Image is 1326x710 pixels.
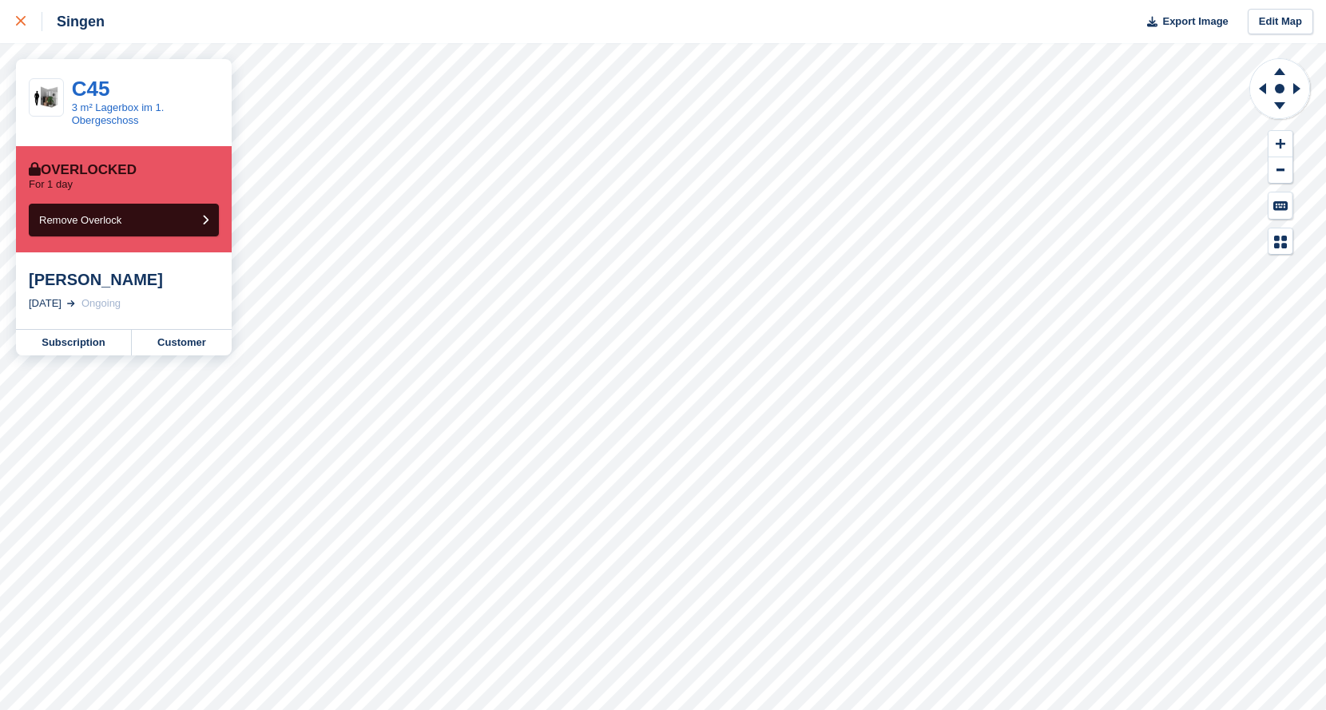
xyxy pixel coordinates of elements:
[39,214,121,226] span: Remove Overlock
[1268,228,1292,255] button: Map Legend
[1268,192,1292,219] button: Keyboard Shortcuts
[1137,9,1229,35] button: Export Image
[1248,9,1313,35] a: Edit Map
[29,204,219,236] button: Remove Overlock
[30,85,63,109] img: 30-sqft-unit.jpg
[29,296,62,311] div: [DATE]
[67,300,75,307] img: arrow-right-light-icn-cde0832a797a2874e46488d9cf13f60e5c3a73dbe684e267c42b8395dfbc2abf.svg
[72,77,110,101] a: C45
[29,178,73,191] p: For 1 day
[29,270,219,289] div: [PERSON_NAME]
[1268,157,1292,184] button: Zoom Out
[29,162,137,178] div: Overlocked
[81,296,121,311] div: Ongoing
[16,330,132,355] a: Subscription
[1268,131,1292,157] button: Zoom In
[1162,14,1228,30] span: Export Image
[72,101,165,126] a: 3 m² Lagerbox im 1. Obergeschoss
[42,12,105,31] div: Singen
[132,330,232,355] a: Customer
